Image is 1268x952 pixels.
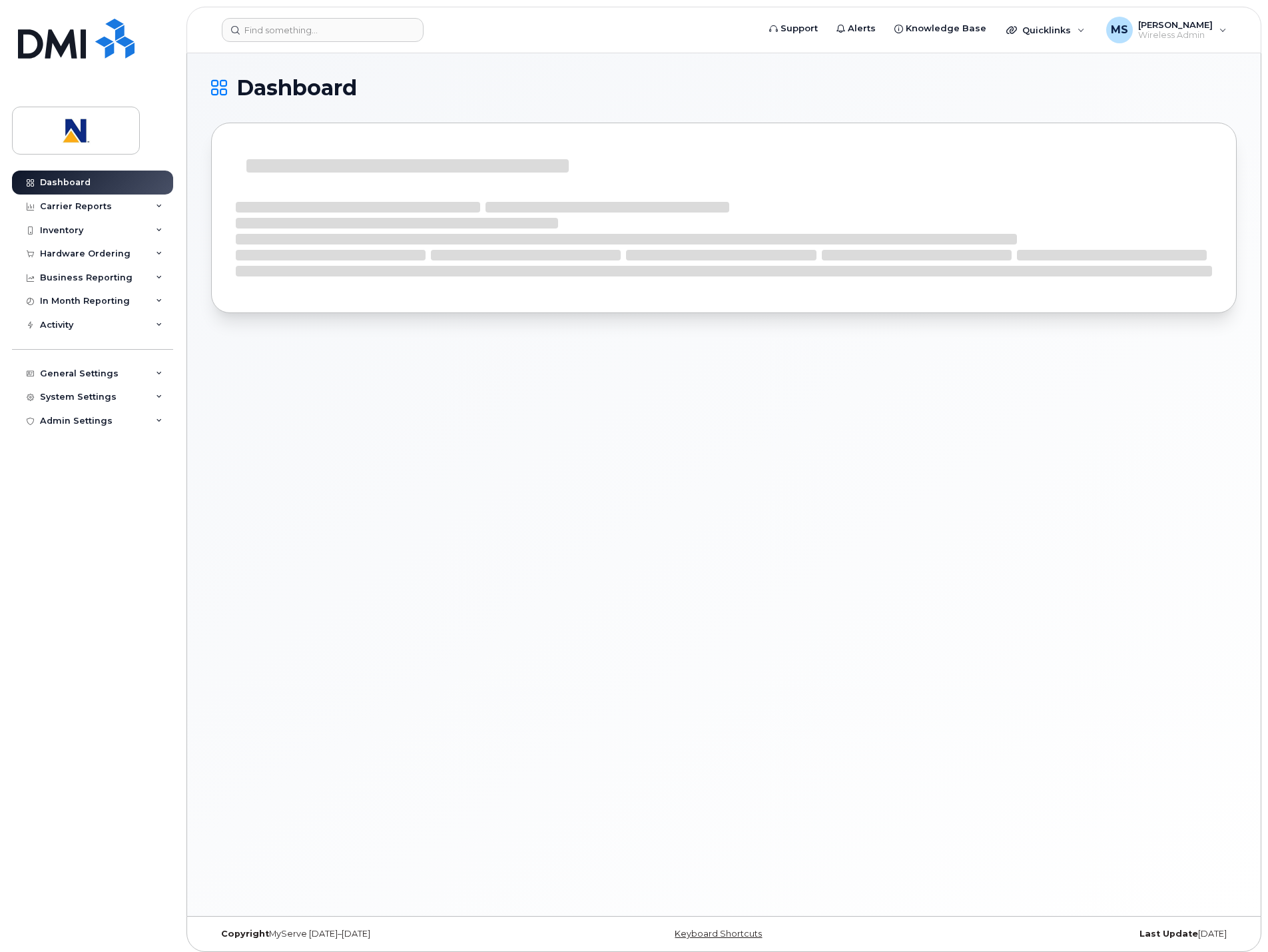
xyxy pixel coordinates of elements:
a: Keyboard Shortcuts [675,929,762,939]
span: Dashboard [236,78,357,98]
strong: Last Update [1139,929,1198,939]
strong: Copyright [221,929,269,939]
div: [DATE] [895,929,1237,939]
div: MyServe [DATE]–[DATE] [211,929,553,939]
